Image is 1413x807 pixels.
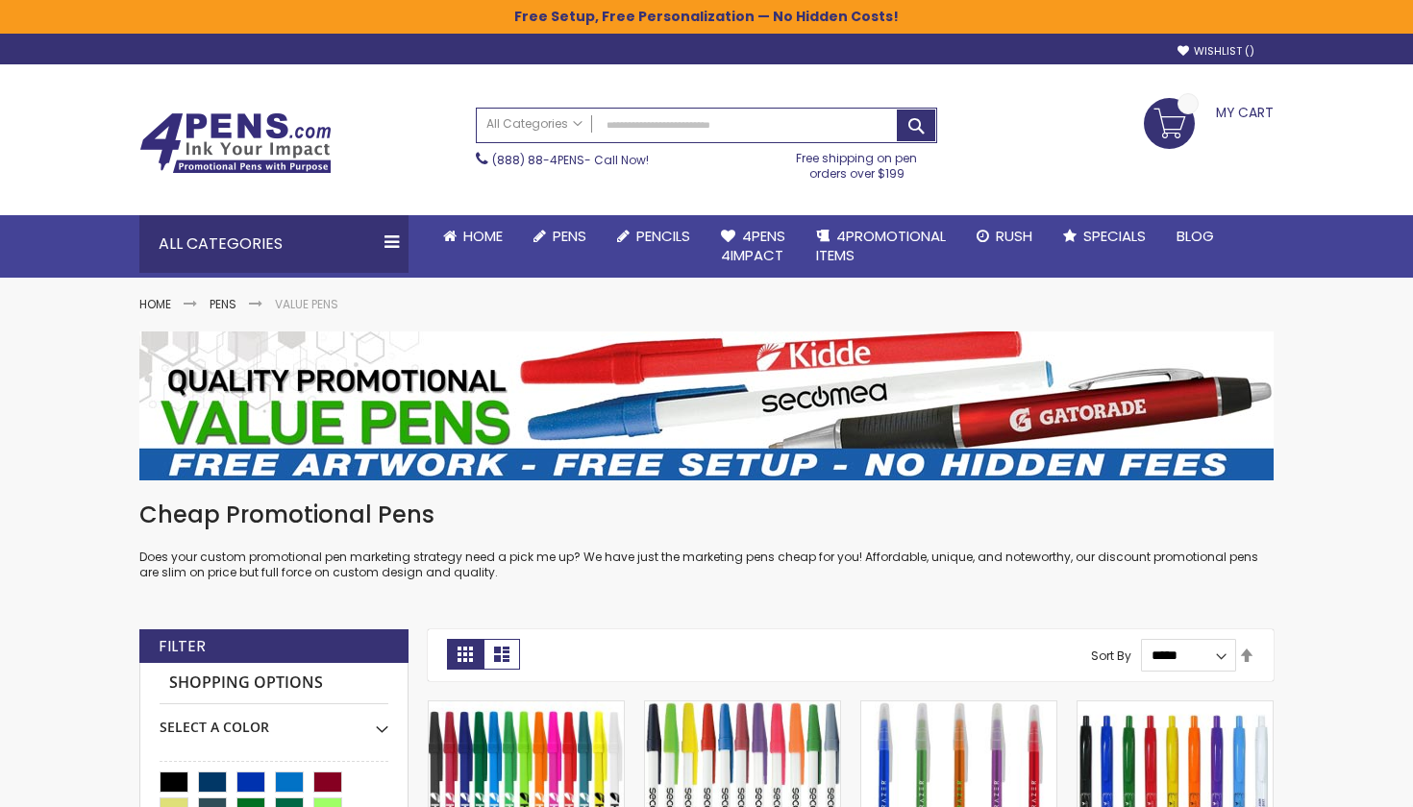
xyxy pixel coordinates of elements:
span: 4Pens 4impact [721,226,785,265]
div: Free shipping on pen orders over $199 [777,143,938,182]
span: All Categories [486,116,583,132]
strong: Value Pens [275,296,338,312]
div: Select A Color [160,704,388,737]
span: Pens [553,226,586,246]
a: 4PROMOTIONALITEMS [801,215,961,278]
a: Wishlist [1177,44,1254,59]
a: Pencils [602,215,706,257]
a: All Categories [477,109,592,140]
h1: Cheap Promotional Pens [139,500,1274,530]
span: 4PROMOTIONAL ITEMS [816,226,946,265]
div: Does your custom promotional pen marketing strategy need a pick me up? We have just the marketing... [139,500,1274,581]
span: Blog [1177,226,1214,246]
img: Value Pens [139,331,1274,480]
img: 4Pens Custom Pens and Promotional Products [139,112,332,174]
a: Home [428,215,518,257]
strong: Grid [447,639,483,670]
a: Blog [1161,215,1229,257]
span: Rush [996,226,1032,246]
a: Belfast B Value Stick Pen [429,700,624,717]
a: Home [139,296,171,312]
label: Sort By [1091,647,1131,663]
span: Specials [1083,226,1146,246]
a: Specials [1048,215,1161,257]
a: Belfast Translucent Value Stick Pen [861,700,1056,717]
a: 4Pens4impact [706,215,801,278]
span: - Call Now! [492,152,649,168]
a: Pens [518,215,602,257]
div: All Categories [139,215,409,273]
a: Custom Cambria Plastic Retractable Ballpoint Pen - Monochromatic Body Color [1078,700,1273,717]
a: Belfast Value Stick Pen [645,700,840,717]
span: Home [463,226,503,246]
strong: Shopping Options [160,663,388,704]
strong: Filter [159,636,206,657]
a: (888) 88-4PENS [492,152,584,168]
a: Rush [961,215,1048,257]
span: Pencils [636,226,690,246]
a: Pens [210,296,236,312]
